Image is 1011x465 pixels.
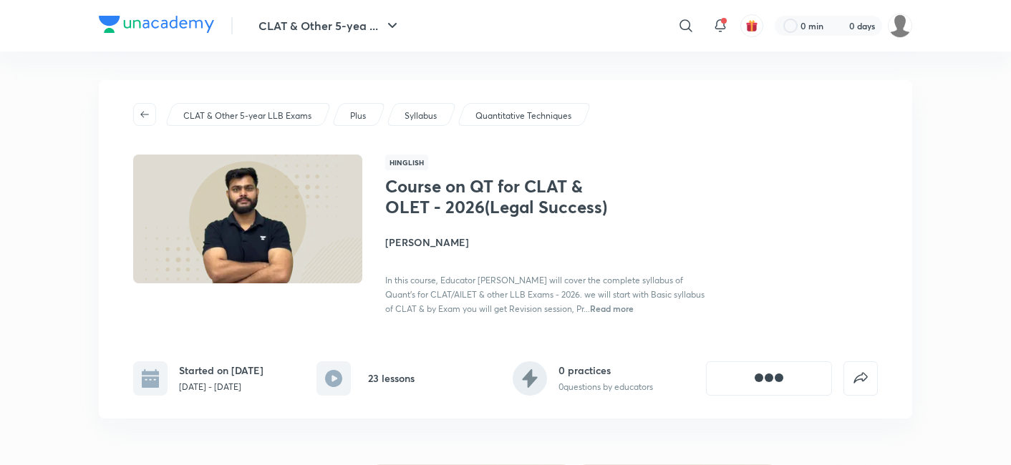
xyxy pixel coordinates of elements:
span: Read more [590,303,634,314]
h6: Started on [DATE] [179,363,263,378]
button: [object Object] [706,361,832,396]
p: Plus [350,109,366,122]
a: Plus [348,109,369,122]
span: Hinglish [385,155,428,170]
h4: [PERSON_NAME] [385,235,706,250]
h6: 0 practices [558,363,653,378]
a: Syllabus [402,109,440,122]
a: CLAT & Other 5-year LLB Exams [181,109,314,122]
img: Company Logo [99,16,214,33]
img: Thumbnail [131,153,364,285]
span: In this course, Educator [PERSON_NAME] will cover the complete syllabus of Quant's for CLAT/AILET... [385,275,705,314]
button: avatar [740,14,763,37]
p: CLAT & Other 5-year LLB Exams [183,109,311,122]
img: Basudha [888,14,912,38]
a: Company Logo [99,16,214,36]
button: CLAT & Other 5-yea ... [250,11,410,40]
h6: 23 lessons [368,371,415,386]
h1: Course on QT for CLAT & OLET - 2026(Legal Success) [385,176,619,217]
p: 0 questions by educators [558,381,653,393]
button: false [843,361,878,396]
img: streak [832,19,846,33]
p: [DATE] - [DATE] [179,381,263,393]
p: Quantitative Techniques [475,109,571,122]
a: Quantitative Techniques [473,109,574,122]
p: Syllabus [405,109,437,122]
img: avatar [745,19,758,32]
